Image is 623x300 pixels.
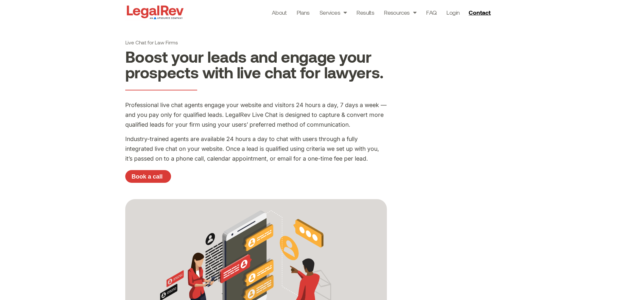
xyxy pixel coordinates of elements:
[469,9,491,15] span: Contact
[272,8,460,17] nav: Menu
[272,8,287,17] a: About
[384,8,416,17] a: Resources
[131,174,163,180] span: Book a call
[466,7,495,18] a: Contact
[125,170,171,183] a: Book a call
[125,134,387,164] p: Industry-trained agents are available 24 hours a day to chat with users through a fully integrate...
[446,8,459,17] a: Login
[426,8,437,17] a: FAQ
[125,100,387,130] p: Professional live chat agents engage your website and visitors 24 hours a day, 7 days a week — an...
[356,8,374,17] a: Results
[297,8,310,17] a: Plans
[125,49,387,80] h2: Boost your leads and engage your prospects with live chat for lawyers.
[320,8,347,17] a: Services
[125,39,387,45] h1: Live Chat for Law Firms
